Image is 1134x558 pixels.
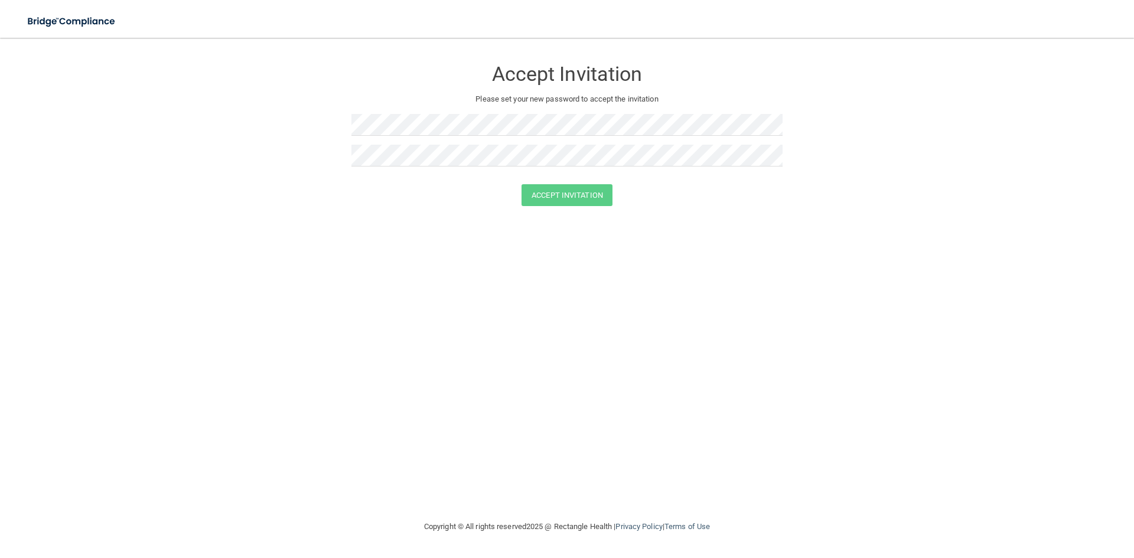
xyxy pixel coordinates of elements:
h3: Accept Invitation [351,63,783,85]
a: Terms of Use [664,522,710,531]
p: Please set your new password to accept the invitation [360,92,774,106]
button: Accept Invitation [522,184,612,206]
div: Copyright © All rights reserved 2025 @ Rectangle Health | | [351,508,783,546]
a: Privacy Policy [615,522,662,531]
img: bridge_compliance_login_screen.278c3ca4.svg [18,9,126,34]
